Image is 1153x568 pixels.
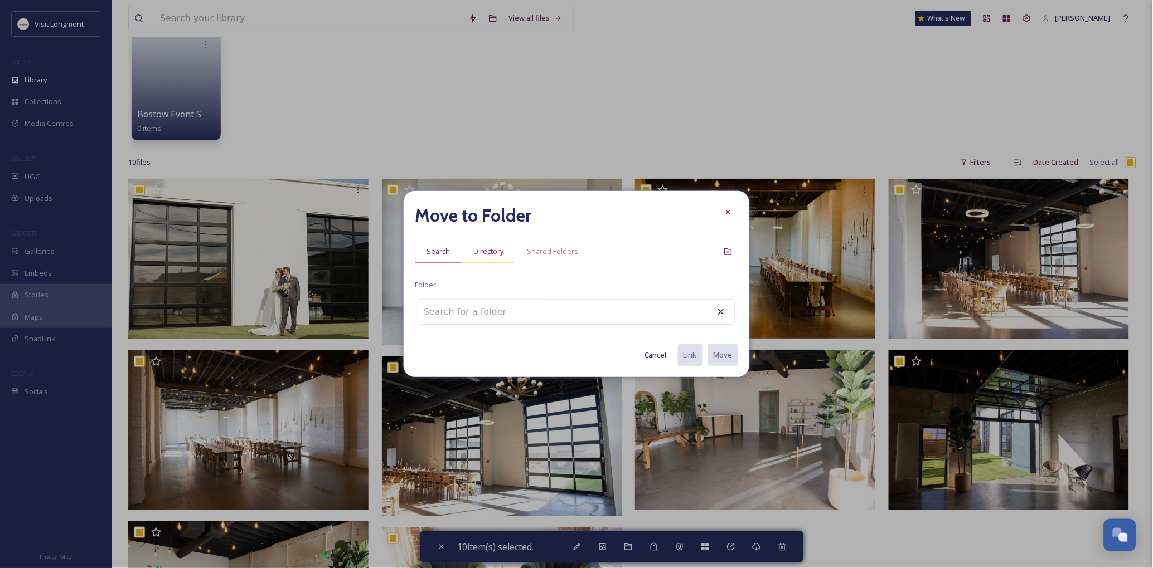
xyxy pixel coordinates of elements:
[418,300,541,324] input: Search for a folder
[427,246,450,257] span: Search
[678,344,703,366] button: Link
[1104,519,1136,551] button: Open Chat
[473,246,503,257] span: Directory
[415,280,436,290] span: Folder
[708,344,738,366] button: Move
[527,246,578,257] span: Shared Folders
[639,344,672,366] button: Cancel
[415,202,531,229] h2: Move to Folder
